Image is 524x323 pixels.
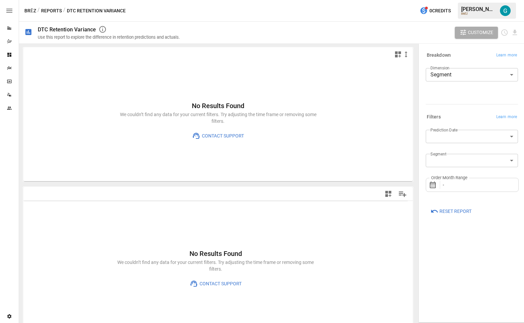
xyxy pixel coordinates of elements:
[496,1,515,20] button: Gavin Acres
[63,7,65,15] div: /
[429,7,451,15] span: 0 Credits
[118,111,318,124] p: We couldn’t find any data for your current filters. Try adjusting the time frame or removing some...
[443,182,444,187] span: -
[41,7,62,15] button: Reports
[511,29,519,36] button: Download report
[38,35,180,40] div: Use this report to explore the difference in retention predictions and actuals.
[439,207,472,216] span: Reset Report
[198,280,242,288] span: Contact Support
[24,7,36,15] button: BRĒZ
[501,29,508,36] button: Schedule report
[115,248,316,259] h6: No Results Found
[461,12,496,15] div: BRĒZ
[417,5,453,17] button: 0Credits
[496,114,517,120] span: Learn more
[430,65,449,71] label: Dimension
[430,151,446,157] label: Segment
[426,68,518,81] div: Segment
[426,205,476,217] button: Reset Report
[500,5,511,16] img: Gavin Acres
[461,6,496,12] div: [PERSON_NAME]
[185,278,246,290] button: Contact Support
[118,100,318,111] h6: No Results Found
[37,7,40,15] div: /
[38,26,96,33] div: DTC Retention Variance
[430,127,457,133] label: Prediction Date
[468,28,493,37] span: Customize
[395,187,410,202] button: Manage Columns
[200,132,244,140] span: Contact Support
[429,175,469,181] label: Order Month Range
[496,52,517,59] span: Learn more
[427,52,451,59] h6: Breakdown
[115,259,316,272] p: We couldn’t find any data for your current filters. Try adjusting the time frame or removing some...
[427,113,441,121] h6: Filters
[187,130,249,142] button: Contact Support
[455,27,498,39] button: Customize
